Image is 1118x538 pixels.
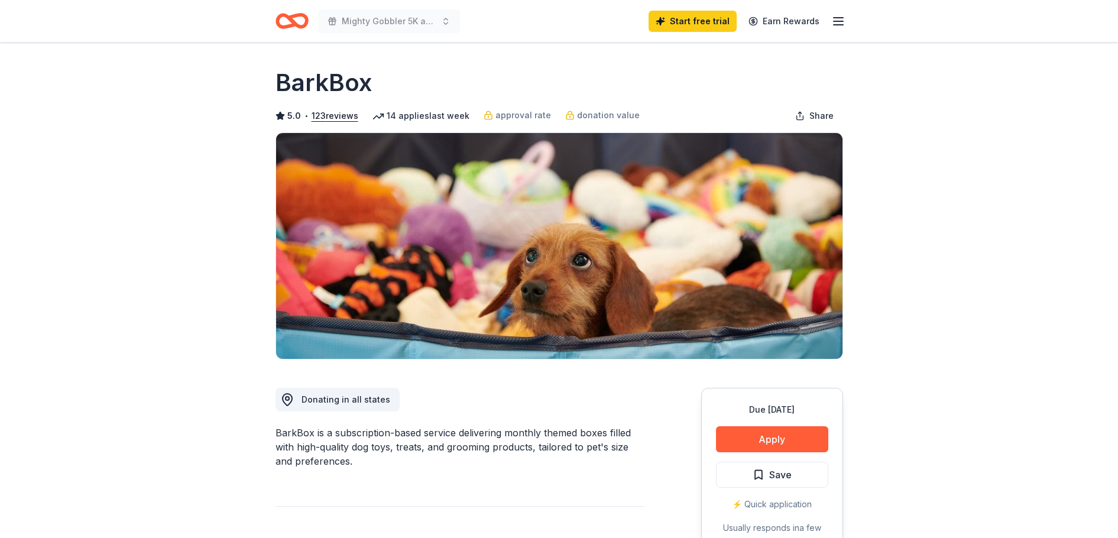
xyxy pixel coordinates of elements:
[649,11,737,32] a: Start free trial
[484,108,551,122] a: approval rate
[342,14,436,28] span: Mighty Gobbler 5K and 1 Mile Run/Walk
[318,9,460,33] button: Mighty Gobbler 5K and 1 Mile Run/Walk
[716,403,828,417] div: Due [DATE]
[716,497,828,511] div: ⚡️ Quick application
[276,66,372,99] h1: BarkBox
[716,426,828,452] button: Apply
[809,109,834,123] span: Share
[565,108,640,122] a: donation value
[276,133,842,359] img: Image for BarkBox
[577,108,640,122] span: donation value
[304,111,308,121] span: •
[276,7,309,35] a: Home
[769,467,792,482] span: Save
[276,426,644,468] div: BarkBox is a subscription-based service delivering monthly themed boxes filled with high-quality ...
[786,104,843,128] button: Share
[495,108,551,122] span: approval rate
[302,394,390,404] span: Donating in all states
[741,11,827,32] a: Earn Rewards
[312,109,358,123] button: 123reviews
[716,462,828,488] button: Save
[372,109,469,123] div: 14 applies last week
[287,109,301,123] span: 5.0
